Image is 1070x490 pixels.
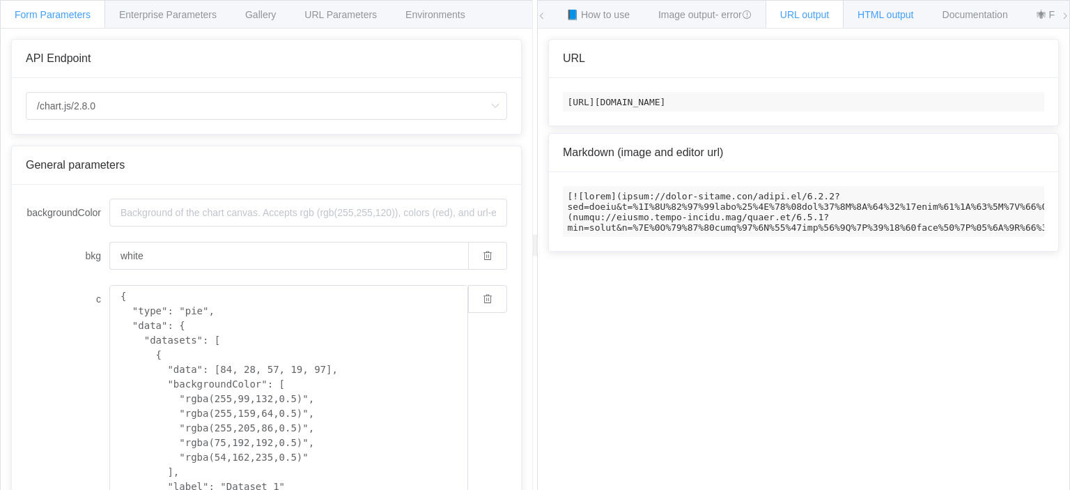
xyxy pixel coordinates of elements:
input: Select [26,92,507,120]
span: Gallery [245,9,276,20]
span: General parameters [26,159,125,171]
input: Background of the chart canvas. Accepts rgb (rgb(255,255,120)), colors (red), and url-encoded hex... [109,242,468,270]
span: Image output [658,9,752,20]
span: URL [563,52,585,64]
span: Environments [405,9,465,20]
span: HTML output [858,9,913,20]
input: Background of the chart canvas. Accepts rgb (rgb(255,255,120)), colors (red), and url-encoded hex... [109,199,507,227]
span: Form Parameters [15,9,91,20]
span: URL Parameters [304,9,377,20]
span: Documentation [943,9,1008,20]
label: bkg [26,242,109,270]
span: URL output [780,9,829,20]
span: - error [715,9,752,20]
span: 📘 How to use [566,9,630,20]
code: [![lorem](ipsum://dolor-sitame.con/adipi.el/6.2.2?sed=doeiu&t=%1I%8U%82%97%99labo%25%4E%78%08dol%... [563,186,1044,237]
code: [URL][DOMAIN_NAME] [563,92,1044,112]
span: Enterprise Parameters [119,9,217,20]
label: c [26,285,109,313]
span: Markdown (image and editor url) [563,146,723,158]
label: backgroundColor [26,199,109,227]
span: API Endpoint [26,52,91,64]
